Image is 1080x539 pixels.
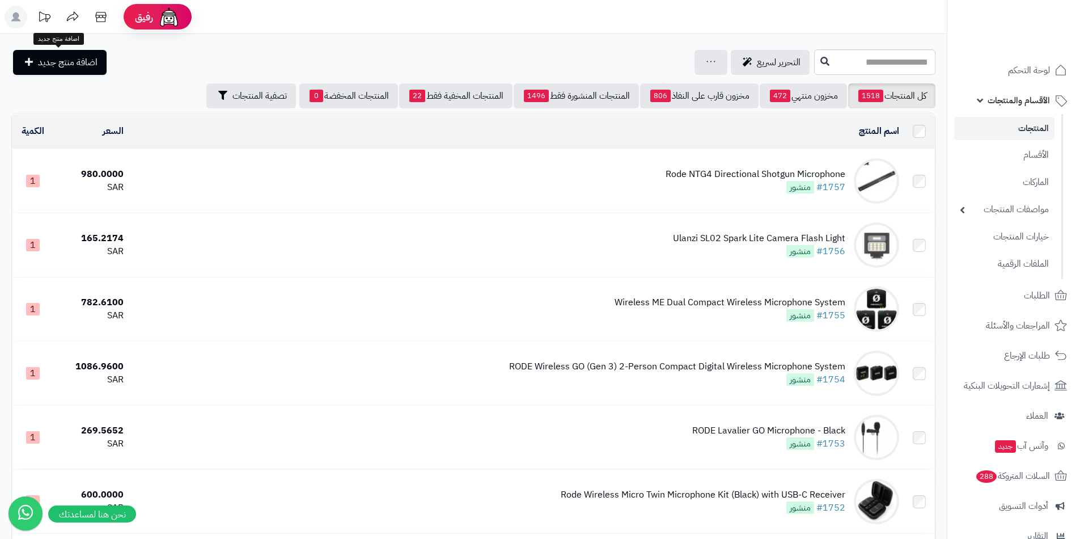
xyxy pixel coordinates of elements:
a: مخزون منتهي472 [760,83,847,108]
a: مواصفات المنتجات [954,197,1054,222]
a: المنتجات [954,117,1054,140]
span: منشور [786,437,814,450]
div: 165.2174 [58,232,124,245]
a: العملاء [954,402,1073,429]
img: RODE Wireless GO (Gen 3) 2-Person Compact Digital Wireless Microphone System [854,351,899,396]
a: طلبات الإرجاع [954,342,1073,369]
span: إشعارات التحويلات البنكية [964,378,1050,394]
a: المنتجات المخفية فقط22 [399,83,513,108]
a: #1753 [816,437,845,450]
span: 806 [650,90,671,102]
a: #1756 [816,245,845,258]
a: المنتجات المنشورة فقط1496 [514,83,639,108]
span: منشور [786,309,814,322]
span: منشور [786,373,814,386]
div: RODE Lavalier GO Microphone - Black [692,424,845,437]
img: Rode NTG4 Directional Shotgun Microphone [854,158,899,204]
span: أدوات التسويق [999,498,1048,514]
a: المراجعات والأسئلة [954,312,1073,339]
a: أدوات التسويق [954,492,1073,520]
span: 22 [409,90,425,102]
a: #1757 [816,180,845,194]
span: 1 [26,175,40,187]
div: 269.5652 [58,424,124,437]
img: Ulanzi SL02 Spark Lite Camera Flash Light [854,222,899,268]
div: Rode NTG4 Directional Shotgun Microphone [666,168,845,181]
div: 980.0000 [58,168,124,181]
span: جديد [995,440,1016,453]
div: Ulanzi SL02 Spark Lite Camera Flash Light [673,232,845,245]
a: الطلبات [954,282,1073,309]
span: رفيق [135,10,153,24]
span: طلبات الإرجاع [1004,348,1050,364]
a: الماركات [954,170,1054,195]
a: التحرير لسريع [731,50,810,75]
span: العملاء [1026,408,1048,424]
span: لوحة التحكم [1008,62,1050,78]
span: اضافة منتج جديد [38,56,98,69]
span: وآتس آب [994,438,1048,454]
img: Rode Wireless Micro Twin Microphone Kit (Black) with USB-C Receiver [854,479,899,524]
a: وآتس آبجديد [954,432,1073,460]
a: إشعارات التحويلات البنكية [954,372,1073,399]
span: 288 [976,470,997,483]
a: الكمية [22,124,44,138]
span: التحرير لسريع [757,56,801,69]
button: تصفية المنتجات [206,83,296,108]
div: 600.0000 [58,489,124,502]
a: كل المنتجات1518 [848,83,935,108]
a: #1755 [816,309,845,322]
span: منشور [786,181,814,193]
a: مخزون قارب على النفاذ806 [640,83,759,108]
a: السلات المتروكة288 [954,462,1073,490]
div: SAR [58,502,124,515]
span: 1 [26,431,40,444]
div: 1086.9600 [58,360,124,373]
div: اضافة منتج جديد [33,33,84,45]
a: المنتجات المخفضة0 [299,83,398,108]
div: Wireless ME Dual Compact Wireless Microphone System [615,296,845,309]
div: SAR [58,181,124,194]
span: السلات المتروكة [975,468,1050,484]
span: 1 [26,239,40,251]
span: 0 [310,90,323,102]
a: تحديثات المنصة [30,6,58,31]
a: لوحة التحكم [954,57,1073,84]
span: الطلبات [1024,288,1050,304]
div: Rode Wireless Micro Twin Microphone Kit (Black) with USB-C Receiver [561,489,845,502]
div: SAR [58,245,124,258]
img: ai-face.png [158,6,180,28]
span: 1 [26,495,40,508]
div: 782.6100 [58,296,124,309]
a: الأقسام [954,143,1054,167]
a: الملفات الرقمية [954,252,1054,276]
div: SAR [58,309,124,322]
a: اضافة منتج جديد [13,50,107,75]
img: RODE Lavalier GO Microphone - Black [854,415,899,460]
a: السعر [103,124,124,138]
div: SAR [58,373,124,386]
span: منشور [786,502,814,514]
span: تصفية المنتجات [232,89,287,103]
span: منشور [786,245,814,258]
img: logo-2.png [1003,9,1069,32]
div: SAR [58,437,124,450]
span: 1518 [858,90,883,102]
div: RODE Wireless GO (Gen 3) 2-Person Compact Digital Wireless Microphone System [509,360,845,373]
a: اسم المنتج [859,124,899,138]
a: #1754 [816,373,845,386]
span: 1 [26,303,40,315]
span: المراجعات والأسئلة [986,318,1050,334]
a: خيارات المنتجات [954,225,1054,249]
span: الأقسام والمنتجات [988,92,1050,108]
a: #1752 [816,501,845,515]
img: Wireless ME Dual Compact Wireless Microphone System [854,287,899,332]
span: 1496 [524,90,549,102]
span: 1 [26,367,40,380]
span: 472 [770,90,790,102]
